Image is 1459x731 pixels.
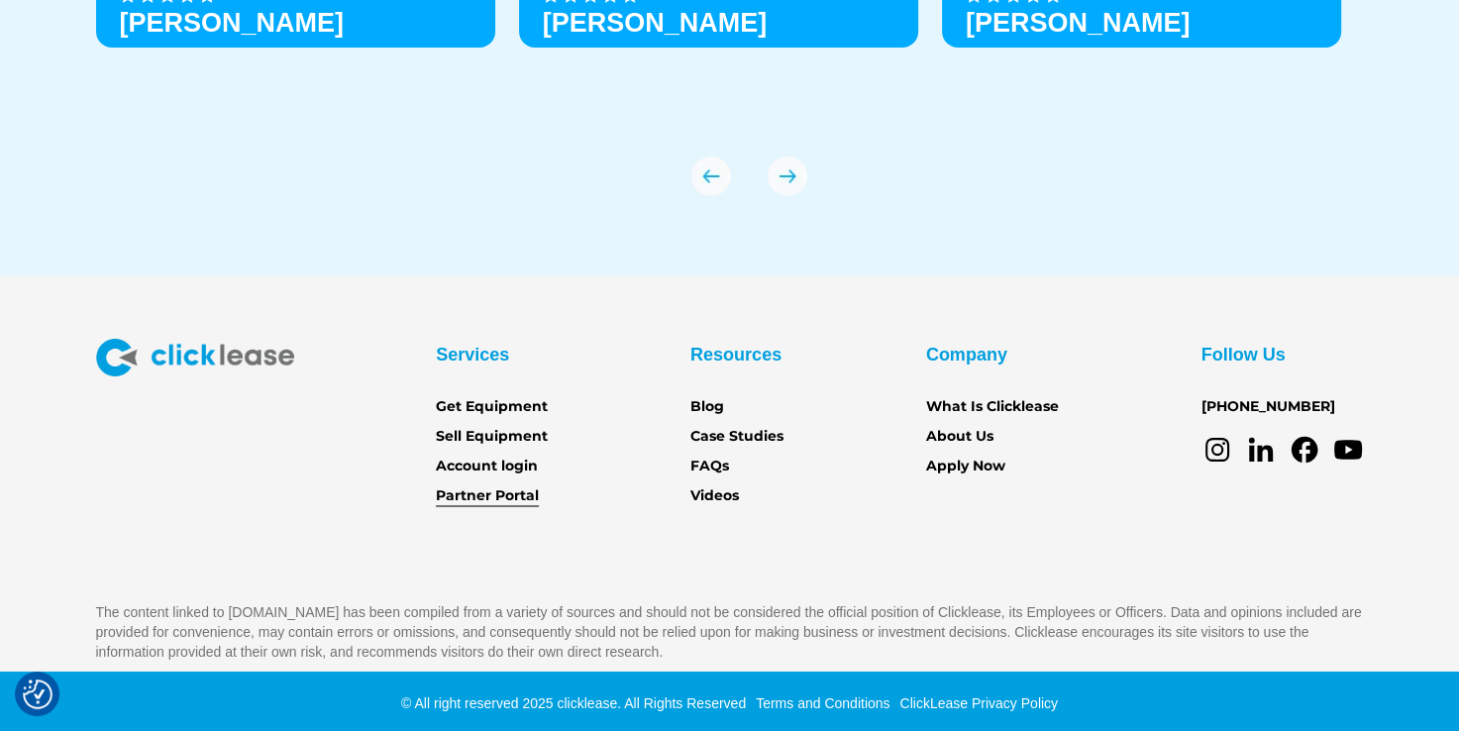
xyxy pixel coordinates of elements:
[436,339,509,370] div: Services
[436,396,548,418] a: Get Equipment
[926,456,1005,477] a: Apply Now
[543,8,768,38] strong: [PERSON_NAME]
[690,396,724,418] a: Blog
[436,485,539,507] a: Partner Portal
[768,157,807,196] img: arrow Icon
[1201,396,1335,418] a: [PHONE_NUMBER]
[690,456,729,477] a: FAQs
[120,8,345,38] h3: [PERSON_NAME]
[966,8,1191,38] h3: [PERSON_NAME]
[751,695,889,711] a: Terms and Conditions
[96,602,1364,662] p: The content linked to [DOMAIN_NAME] has been compiled from a variety of sources and should not be...
[690,426,783,448] a: Case Studies
[690,339,782,370] div: Resources
[96,339,294,376] img: Clicklease logo
[23,679,52,709] img: Revisit consent button
[894,695,1058,711] a: ClickLease Privacy Policy
[436,426,548,448] a: Sell Equipment
[926,426,993,448] a: About Us
[401,693,746,713] div: © All right reserved 2025 clicklease. All Rights Reserved
[690,485,739,507] a: Videos
[436,456,538,477] a: Account login
[1201,339,1286,370] div: Follow Us
[926,396,1059,418] a: What Is Clicklease
[768,157,807,196] div: next slide
[691,157,731,196] div: previous slide
[926,339,1007,370] div: Company
[691,157,731,196] img: arrow Icon
[23,679,52,709] button: Consent Preferences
